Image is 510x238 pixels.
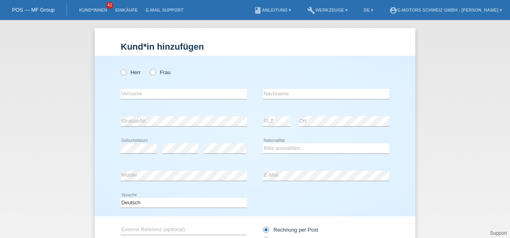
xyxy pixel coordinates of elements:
i: book [254,6,262,14]
span: 41 [106,2,113,9]
input: Rechnung per Post [263,227,268,237]
label: Frau [150,69,170,75]
i: build [307,6,315,14]
a: buildWerkzeuge ▾ [303,8,352,12]
a: account_circleE-Motors Schweiz GmbH - [PERSON_NAME] ▾ [385,8,506,12]
a: Kund*innen [75,8,111,12]
h1: Kund*in hinzufügen [121,42,389,52]
a: E-Mail Support [142,8,188,12]
a: POS — MF Group [12,7,55,13]
input: Herr [121,69,126,75]
a: DE ▾ [360,8,377,12]
a: Einkäufe [111,8,142,12]
label: Rechnung per Post [263,227,318,233]
label: Herr [121,69,141,75]
a: bookAnleitung ▾ [250,8,295,12]
i: account_circle [389,6,397,14]
input: Frau [150,69,155,75]
a: Support [490,230,507,236]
